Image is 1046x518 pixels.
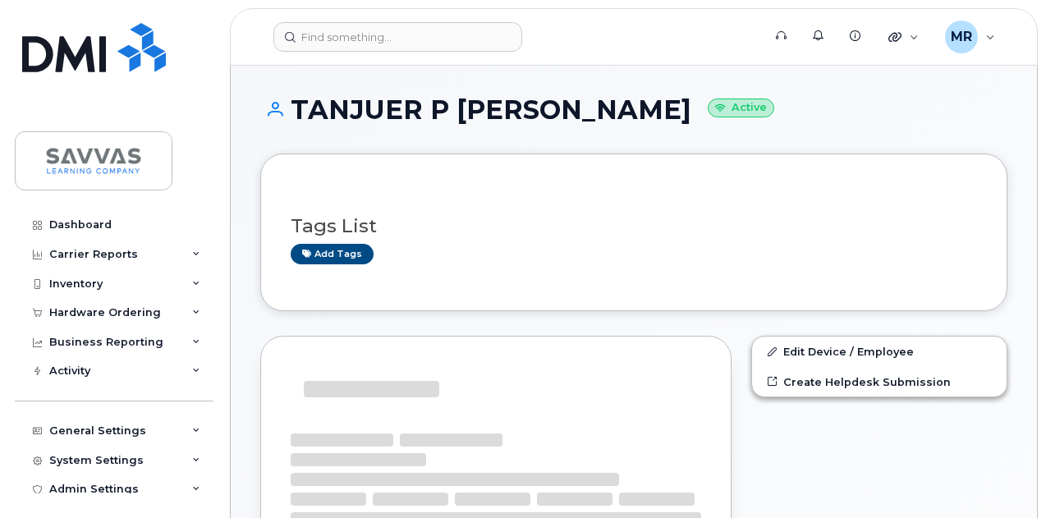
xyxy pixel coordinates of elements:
[708,99,774,117] small: Active
[752,337,1007,366] a: Edit Device / Employee
[291,244,374,264] a: Add tags
[291,216,977,236] h3: Tags List
[752,367,1007,397] a: Create Helpdesk Submission
[260,95,1007,124] h1: TANJUER P [PERSON_NAME]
